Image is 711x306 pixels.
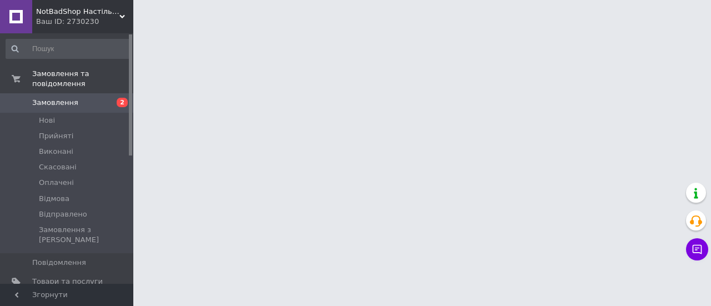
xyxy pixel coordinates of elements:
span: Відмова [39,194,69,204]
input: Пошук [6,39,131,59]
span: Оплачені [39,178,74,188]
span: Замовлення [32,98,78,108]
span: NotBadShop Настільні ігри [36,7,119,17]
span: Замовлення та повідомлення [32,69,133,89]
span: Скасовані [39,162,77,172]
button: Чат з покупцем [686,238,708,260]
span: 2 [117,98,128,107]
span: Повідомлення [32,258,86,268]
span: Виконані [39,147,73,157]
span: Товари та послуги [32,277,103,287]
span: Прийняті [39,131,73,141]
span: Замовлення з [PERSON_NAME] [39,225,130,245]
div: Ваш ID: 2730230 [36,17,133,27]
span: Відправлено [39,209,87,219]
span: Нові [39,116,55,126]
